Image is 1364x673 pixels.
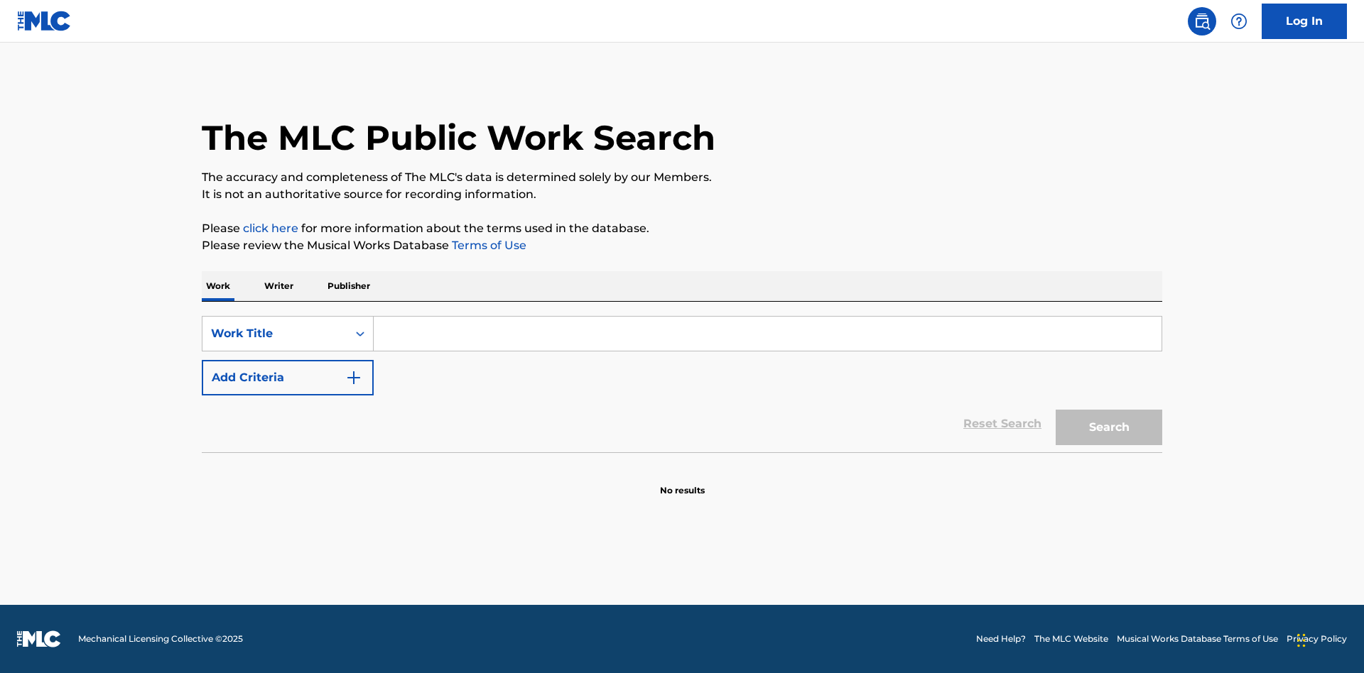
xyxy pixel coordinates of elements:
p: Please for more information about the terms used in the database. [202,220,1162,237]
a: The MLC Website [1034,633,1108,645]
p: Publisher [323,271,374,301]
img: MLC Logo [17,11,72,31]
img: logo [17,630,61,647]
h1: The MLC Public Work Search [202,116,715,159]
a: Need Help? [976,633,1026,645]
a: Public Search [1188,7,1216,35]
div: Drag [1297,619,1306,662]
form: Search Form [202,316,1162,452]
a: Terms of Use [449,239,526,252]
p: Work [202,271,234,301]
a: Musical Works Database Terms of Use [1117,633,1278,645]
p: It is not an authoritative source for recording information. [202,186,1162,203]
a: Privacy Policy [1287,633,1347,645]
span: Mechanical Licensing Collective © 2025 [78,633,243,645]
p: Writer [260,271,298,301]
div: Help [1225,7,1253,35]
div: Work Title [211,325,339,342]
p: Please review the Musical Works Database [202,237,1162,254]
a: click here [243,221,298,235]
img: search [1193,13,1211,30]
a: Log In [1262,4,1347,39]
img: help [1230,13,1247,30]
p: The accuracy and completeness of The MLC's data is determined solely by our Members. [202,169,1162,186]
p: No results [660,467,705,497]
iframe: Chat Widget [1293,605,1364,673]
img: 9d2ae6d4665cec9f34b9.svg [345,369,362,386]
button: Add Criteria [202,360,374,395]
